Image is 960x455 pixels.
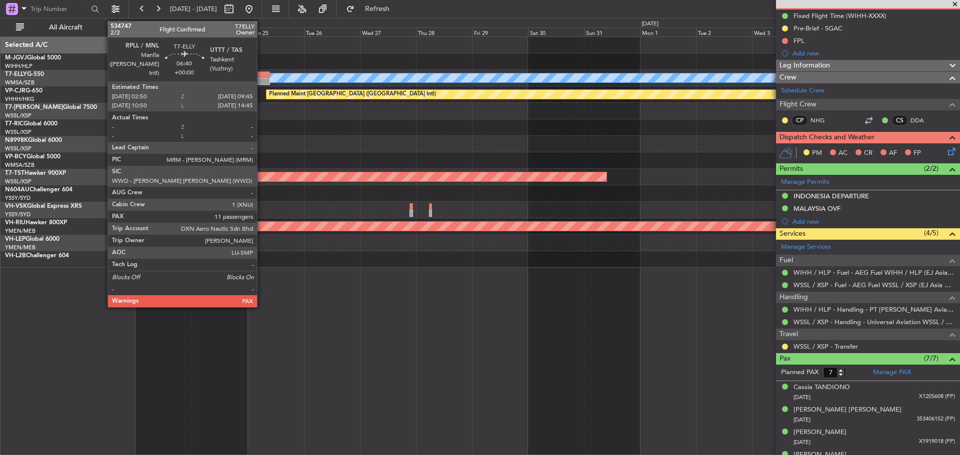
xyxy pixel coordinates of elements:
[641,20,658,28] div: [DATE]
[793,268,955,277] a: WIHH / HLP - Fuel - AEG Fuel WIHH / HLP (EJ Asia Only)
[528,27,584,36] div: Sat 30
[791,115,808,126] div: CP
[26,24,105,31] span: All Aircraft
[5,220,67,226] a: VH-RIUHawker 800XP
[919,393,955,401] span: X1205608 (PP)
[779,163,803,175] span: Permits
[416,27,472,36] div: Thu 28
[5,104,97,110] a: T7-[PERSON_NAME]Global 7500
[5,121,23,127] span: T7-RIC
[170,4,217,13] span: [DATE] - [DATE]
[5,79,34,86] a: WMSA/SZB
[793,342,858,351] a: WSSL / XSP - Transfer
[5,187,29,193] span: N604AU
[792,49,955,57] div: Add new
[752,27,808,36] div: Wed 3
[269,87,436,102] div: Planned Maint [GEOGRAPHIC_DATA] ([GEOGRAPHIC_DATA] Intl)
[5,128,31,136] a: WSSL/XSP
[793,192,869,200] div: INDONESIA DEPARTURE
[793,394,810,401] span: [DATE]
[793,24,842,32] div: Pre-Brief - SGAC
[5,236,25,242] span: VH-LEP
[472,27,528,36] div: Fri 29
[11,19,108,35] button: All Aircraft
[779,72,796,83] span: Crew
[781,86,824,96] a: Schedule Crew
[793,428,846,438] div: [PERSON_NAME]
[924,353,938,364] span: (7/7)
[779,60,830,71] span: Leg Information
[5,211,30,218] a: YSSY/SYD
[793,405,901,415] div: [PERSON_NAME] [PERSON_NAME]
[5,236,59,242] a: VH-LEPGlobal 6000
[5,220,25,226] span: VH-RIU
[793,439,810,446] span: [DATE]
[889,148,897,158] span: AF
[779,255,793,266] span: Fuel
[5,95,34,103] a: VHHH/HKG
[812,148,822,158] span: PM
[793,281,955,289] a: WSSL / XSP - Fuel - AEG Fuel WSSL / XSP (EJ Asia Only)
[864,148,872,158] span: CR
[640,27,696,36] div: Mon 1
[5,161,34,169] a: WMSA/SZB
[5,187,72,193] a: N604AUChallenger 604
[360,27,416,36] div: Wed 27
[779,99,816,110] span: Flight Crew
[5,88,25,94] span: VP-CJR
[191,27,247,36] div: Sun 24
[793,204,840,213] div: MALAYSIA OVF
[779,329,798,340] span: Travel
[5,203,27,209] span: VH-VSK
[779,132,874,143] span: Dispatch Checks and Weather
[5,154,60,160] a: VP-BCYGlobal 5000
[5,137,28,143] span: N8998K
[5,55,27,61] span: M-JGVJ
[793,11,886,20] div: Fixed Flight Time (WIHH-XXXX)
[793,305,955,314] a: WIHH / HLP - Handling - PT [PERSON_NAME] Aviasi WIHH / HLP
[696,27,752,36] div: Tue 2
[5,104,63,110] span: T7-[PERSON_NAME]
[779,292,808,303] span: Handling
[913,148,921,158] span: FP
[5,112,31,119] a: WSSL/XSP
[5,170,66,176] a: T7-TSTHawker 900XP
[873,368,911,378] a: Manage PAX
[810,116,833,125] a: NHG
[781,242,831,252] a: Manage Services
[5,55,61,61] a: M-JGVJGlobal 5000
[779,228,805,240] span: Services
[891,115,908,126] div: CS
[5,62,32,70] a: WIHH/HLP
[121,20,138,28] div: [DATE]
[924,228,938,238] span: (4/5)
[5,253,26,259] span: VH-L2B
[5,71,27,77] span: T7-ELLY
[30,1,88,16] input: Trip Number
[341,1,401,17] button: Refresh
[5,145,31,152] a: WSSL/XSP
[5,137,62,143] a: N8998KGlobal 6000
[5,178,31,185] a: WSSL/XSP
[793,416,810,424] span: [DATE]
[135,27,191,36] div: Sat 23
[584,27,640,36] div: Sun 31
[793,318,955,326] a: WSSL / XSP - Handling - Universal Aviation WSSL / XSP
[5,227,35,235] a: YMEN/MEB
[924,163,938,174] span: (2/2)
[779,353,790,365] span: Pax
[792,217,955,226] div: Add new
[5,244,35,251] a: YMEN/MEB
[793,36,804,45] div: FPL
[781,177,829,187] a: Manage Permits
[5,88,42,94] a: VP-CJRG-650
[5,203,82,209] a: VH-VSKGlobal Express XRS
[304,27,360,36] div: Tue 26
[910,116,933,125] a: DDA
[356,5,398,12] span: Refresh
[793,383,850,393] div: Cassia TANDIONO
[781,368,818,378] label: Planned PAX
[5,170,24,176] span: T7-TST
[5,253,69,259] a: VH-L2BChallenger 604
[919,438,955,446] span: X1919018 (PP)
